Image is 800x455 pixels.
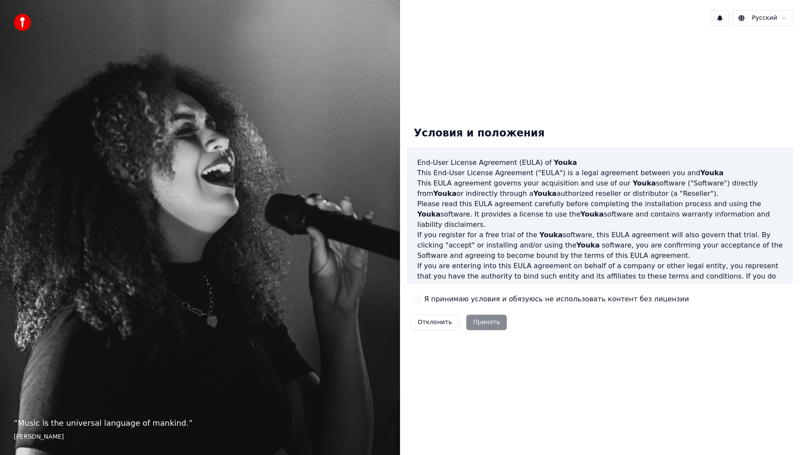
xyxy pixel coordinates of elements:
footer: [PERSON_NAME] [14,433,386,441]
img: youka [14,14,31,31]
p: If you register for a free trial of the software, this EULA agreement will also govern that trial... [417,230,783,261]
p: If you are entering into this EULA agreement on behalf of a company or other legal entity, you re... [417,261,783,302]
span: Youka [633,179,656,187]
span: Youka [540,231,563,239]
span: Youka [580,210,604,218]
p: “ Music is the universal language of mankind. ” [14,417,386,429]
h3: End-User License Agreement (EULA) of [417,158,783,168]
div: Условия и положения [407,120,552,147]
p: This End-User License Agreement ("EULA") is a legal agreement between you and [417,168,783,178]
span: Youka [577,241,600,249]
label: Я принимаю условия и обязуюсь не использовать контент без лицензии [424,294,689,304]
span: Youka [700,169,723,177]
button: Отклонить [410,315,459,330]
span: Youka [417,210,440,218]
p: This EULA agreement governs your acquisition and use of our software ("Software") directly from o... [417,178,783,199]
p: Please read this EULA agreement carefully before completing the installation process and using th... [417,199,783,230]
span: Youka [433,189,456,198]
span: Youka [554,158,577,167]
span: Youka [533,189,557,198]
